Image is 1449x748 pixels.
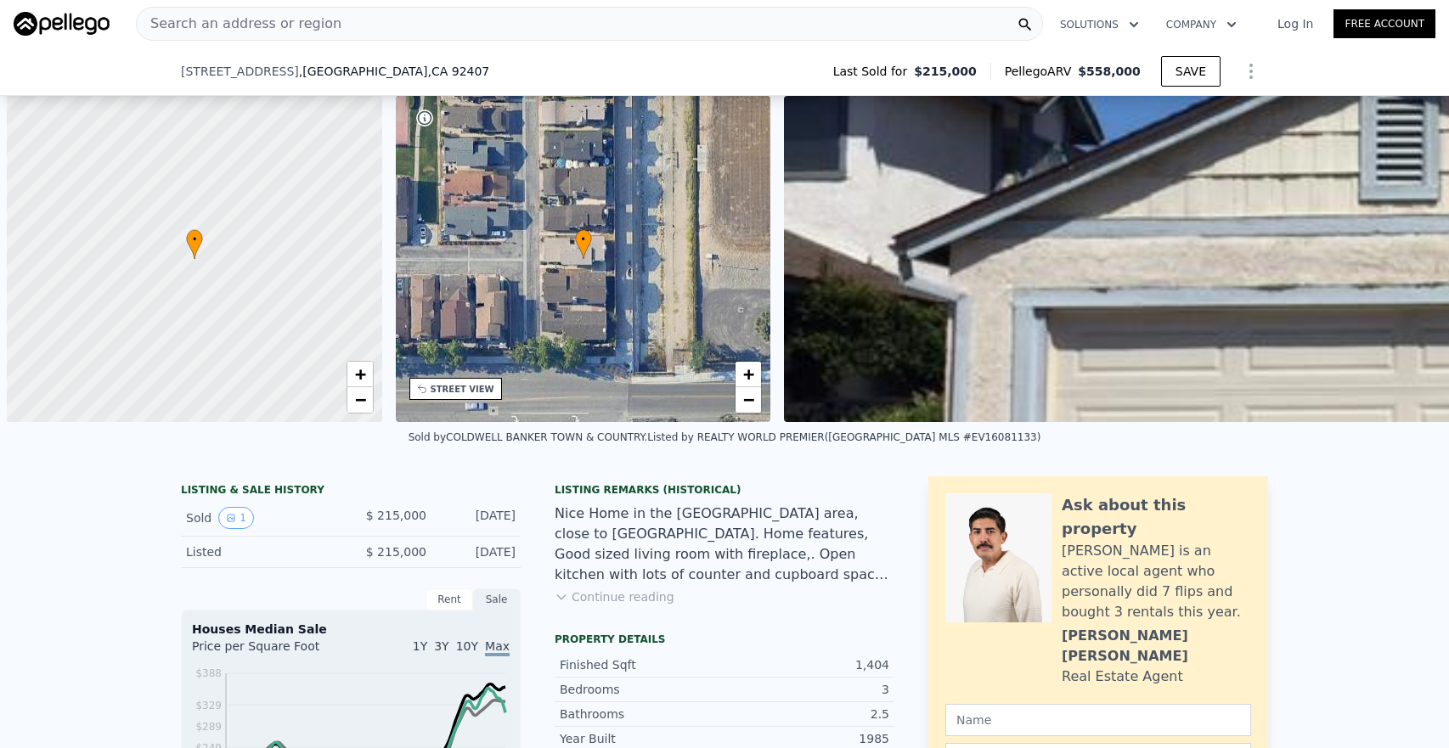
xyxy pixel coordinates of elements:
span: Pellego ARV [1005,63,1079,80]
tspan: $329 [195,700,222,711]
span: Last Sold for [833,63,915,80]
button: SAVE [1161,56,1221,87]
span: 1Y [413,639,427,653]
tspan: $388 [195,667,222,679]
span: • [575,232,592,247]
span: Search an address or region [137,14,341,34]
div: Year Built [560,730,724,747]
div: Real Estate Agent [1062,666,1183,687]
div: Rent [426,588,473,610]
span: [STREET_ADDRESS] [181,63,299,80]
button: View historical data [218,507,254,529]
button: Continue reading [555,588,674,605]
img: Pellego [14,12,110,36]
div: Price per Square Foot [192,638,351,665]
span: Max [485,639,510,656]
span: − [354,389,365,410]
tspan: $289 [195,721,222,733]
div: Sale [473,588,521,610]
span: , [GEOGRAPHIC_DATA] [299,63,489,80]
span: 10Y [456,639,478,653]
a: Log In [1257,15,1333,32]
input: Name [945,704,1251,736]
div: [PERSON_NAME] is an active local agent who personally did 7 flips and bought 3 rentals this year. [1062,541,1251,622]
div: Ask about this property [1062,493,1251,541]
a: Zoom out [347,387,373,413]
span: + [743,363,754,385]
div: [DATE] [440,543,516,560]
div: STREET VIEW [431,383,494,396]
button: Solutions [1046,9,1153,40]
a: Zoom in [736,362,761,387]
div: • [186,229,203,259]
div: 1985 [724,730,889,747]
div: Bedrooms [560,681,724,698]
span: − [743,389,754,410]
div: Nice Home in the [GEOGRAPHIC_DATA] area, close to [GEOGRAPHIC_DATA]. Home features, Good sized li... [555,503,894,585]
div: Property details [555,633,894,646]
a: Zoom in [347,362,373,387]
span: + [354,363,365,385]
button: Show Options [1234,54,1268,88]
span: 3Y [434,639,448,653]
div: 2.5 [724,706,889,723]
div: Houses Median Sale [192,621,510,638]
a: Free Account [1333,9,1435,38]
div: Sold [186,507,337,529]
div: Sold by COLDWELL BANKER TOWN & COUNTRY . [409,431,648,443]
div: 3 [724,681,889,698]
div: Bathrooms [560,706,724,723]
button: Company [1153,9,1250,40]
span: $558,000 [1078,65,1141,78]
span: • [186,232,203,247]
a: Zoom out [736,387,761,413]
div: LISTING & SALE HISTORY [181,483,521,500]
span: $215,000 [914,63,977,80]
div: 1,404 [724,656,889,673]
span: , CA 92407 [427,65,489,78]
div: Listed by REALTY WORLD PREMIER ([GEOGRAPHIC_DATA] MLS #EV16081133) [647,431,1040,443]
span: $ 215,000 [366,545,426,559]
span: $ 215,000 [366,509,426,522]
div: [DATE] [440,507,516,529]
div: Listed [186,543,337,560]
div: Finished Sqft [560,656,724,673]
div: Listing Remarks (Historical) [555,483,894,497]
div: • [575,229,592,259]
div: [PERSON_NAME] [PERSON_NAME] [1062,626,1251,666]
